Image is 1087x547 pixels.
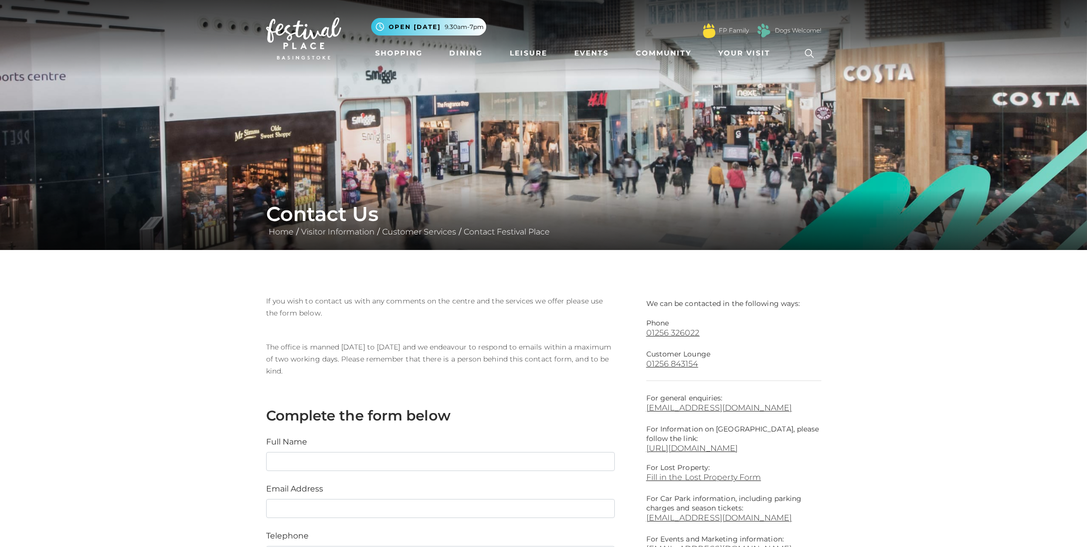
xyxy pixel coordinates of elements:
button: Open [DATE] 9.30am-7pm [371,18,486,35]
a: [EMAIL_ADDRESS][DOMAIN_NAME] [646,513,821,522]
a: Visitor Information [299,227,377,236]
a: Community [632,44,695,62]
a: Your Visit [714,44,779,62]
a: [URL][DOMAIN_NAME] [646,443,738,453]
span: Your Visit [718,48,770,58]
p: For general enquiries: [646,393,821,412]
span: 9.30am-7pm [445,22,484,31]
a: [EMAIL_ADDRESS][DOMAIN_NAME] [646,403,821,412]
p: For Lost Property: [646,463,821,472]
a: 01256 326022 [646,328,821,337]
p: For Car Park information, including parking charges and season tickets: [646,494,821,513]
a: Home [266,227,296,236]
p: We can be contacted in the following ways: [646,295,821,308]
label: Telephone [266,530,309,542]
p: For Information on [GEOGRAPHIC_DATA], please follow the link: [646,424,821,443]
p: The office is manned [DATE] to [DATE] and we endeavour to respond to emails within a maximum of t... [266,341,615,377]
a: Leisure [506,44,551,62]
a: Fill in the Lost Property Form [646,472,821,482]
a: Shopping [371,44,427,62]
img: Festival Place Logo [266,17,341,59]
a: Customer Services [380,227,459,236]
a: Dogs Welcome! [775,26,821,35]
h3: Complete the form below [266,407,615,424]
span: Open [DATE] [389,22,441,31]
a: Dining [445,44,487,62]
a: 01256 843154 [646,359,821,368]
a: FP Family [719,26,749,35]
a: Events [570,44,613,62]
div: / / / [259,202,829,238]
a: Contact Festival Place [461,227,552,236]
p: Customer Lounge [646,349,821,359]
label: Full Name [266,436,307,448]
p: Phone [646,318,821,328]
label: Email Address [266,483,323,495]
p: If you wish to contact us with any comments on the centre and the services we offer please use th... [266,295,615,319]
h1: Contact Us [266,202,821,226]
